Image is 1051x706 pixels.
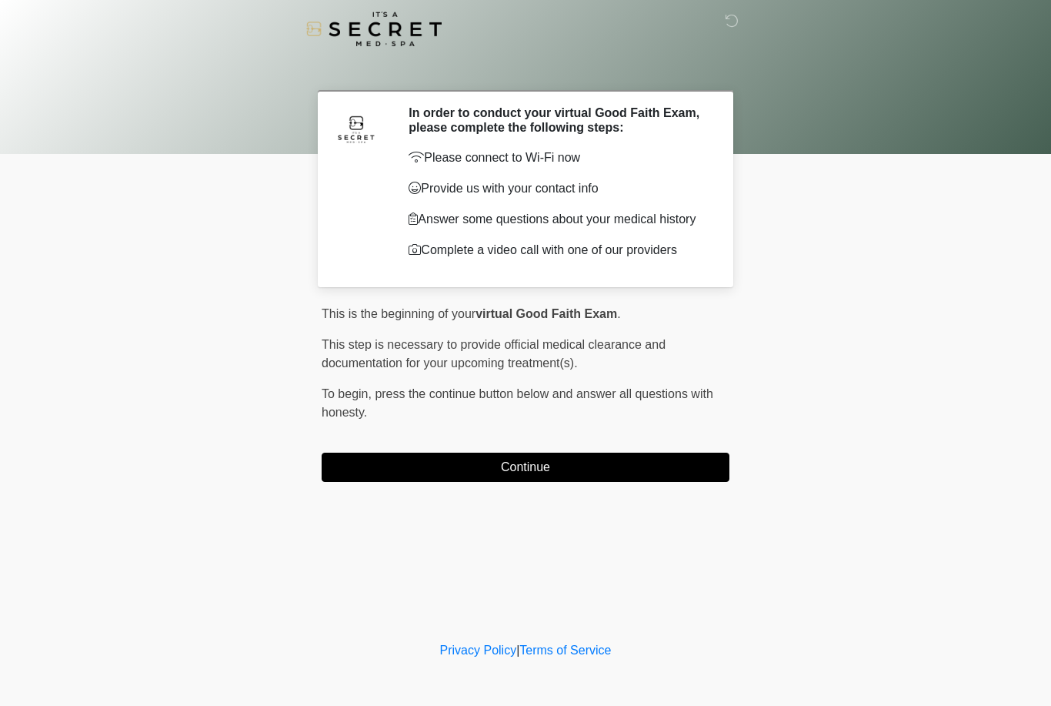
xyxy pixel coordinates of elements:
[440,644,517,657] a: Privacy Policy
[322,453,729,482] button: Continue
[333,105,379,152] img: Agent Avatar
[322,387,375,400] span: To begin,
[322,307,475,320] span: This is the beginning of your
[409,179,706,198] p: Provide us with your contact info
[475,307,617,320] strong: virtual Good Faith Exam
[519,644,611,657] a: Terms of Service
[409,105,706,135] h2: In order to conduct your virtual Good Faith Exam, please complete the following steps:
[306,12,442,46] img: It's A Secret Med Spa Logo
[409,241,706,259] p: Complete a video call with one of our providers
[409,210,706,229] p: Answer some questions about your medical history
[617,307,620,320] span: .
[322,338,666,370] span: This step is necessary to provide official medical clearance and documentation for your upcoming ...
[322,387,713,419] span: press the continue button below and answer all questions with honesty.
[516,644,519,657] a: |
[310,55,741,84] h1: ‎ ‎
[409,149,706,167] p: Please connect to Wi-Fi now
